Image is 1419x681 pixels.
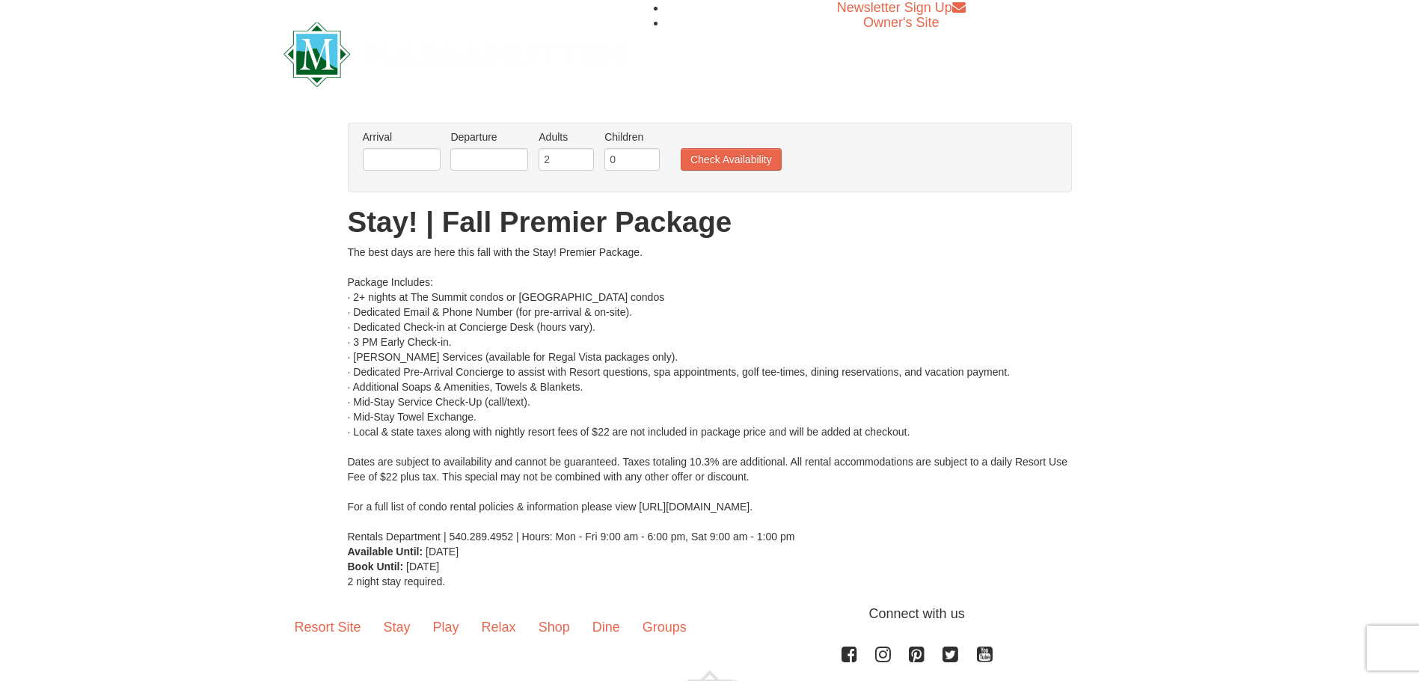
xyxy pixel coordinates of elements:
[581,604,631,650] a: Dine
[863,15,939,30] a: Owner's Site
[527,604,581,650] a: Shop
[681,148,782,171] button: Check Availability
[604,129,660,144] label: Children
[373,604,422,650] a: Stay
[348,561,404,572] strong: Book Until:
[348,245,1072,544] div: The best days are here this fall with the Stay! Premier Package. Package Includes: · 2+ nights at...
[406,561,439,572] span: [DATE]
[422,604,471,650] a: Play
[471,604,527,650] a: Relax
[631,604,698,650] a: Groups
[284,34,626,70] a: Massanutten Resort
[363,129,441,144] label: Arrival
[348,575,446,587] span: 2 night stay required.
[539,129,594,144] label: Adults
[348,207,1072,237] h1: Stay! | Fall Premier Package
[450,129,528,144] label: Departure
[284,604,373,650] a: Resort Site
[348,546,423,558] strong: Available Until:
[426,546,459,558] span: [DATE]
[284,22,626,87] img: Massanutten Resort Logo
[284,604,1136,624] p: Connect with us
